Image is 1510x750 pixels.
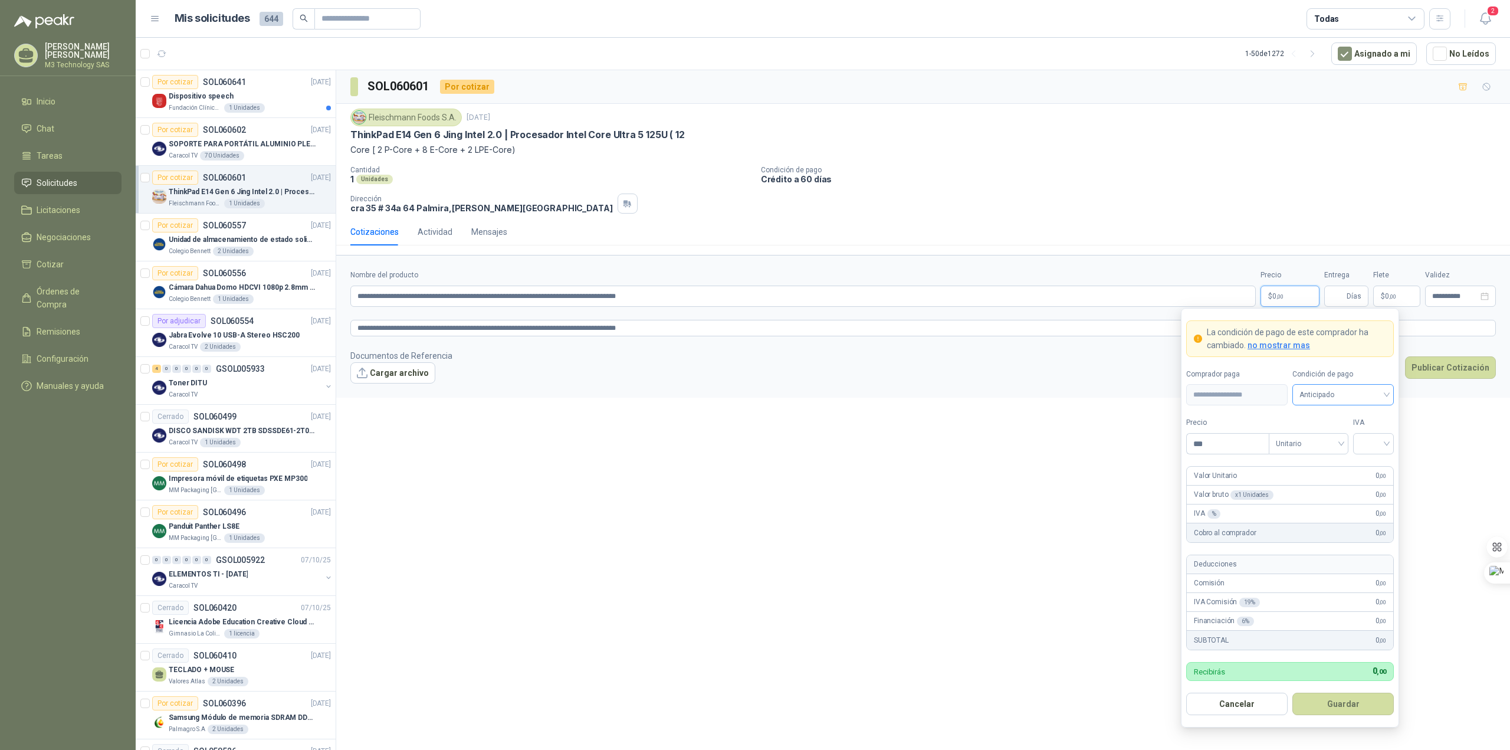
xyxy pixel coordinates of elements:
[169,629,222,638] p: Gimnasio La Colina
[169,234,316,245] p: Unidad de almacenamiento de estado solido Marca SK hynix [DATE] NVMe 256GB HFM256GDJTNG-8310A M.2...
[192,365,201,373] div: 0
[311,316,331,327] p: [DATE]
[169,569,248,580] p: ELEMENTOS TI - [DATE]
[1379,599,1386,605] span: ,00
[761,166,1505,174] p: Condición de pago
[169,438,198,447] p: Caracol TV
[1376,508,1386,519] span: 0
[203,173,246,182] p: SOL060601
[224,533,265,543] div: 1 Unidades
[136,70,336,118] a: Por cotizarSOL060641[DATE] Company LogoDispositivo speechFundación Clínica Shaio1 Unidades
[761,174,1505,184] p: Crédito a 60 días
[1373,666,1386,676] span: 0
[311,268,331,279] p: [DATE]
[440,80,494,94] div: Por cotizar
[37,122,54,135] span: Chat
[169,199,222,208] p: Fleischmann Foods S.A.
[311,411,331,423] p: [DATE]
[152,572,166,586] img: Company Logo
[1194,335,1202,343] span: exclamation-circle
[162,556,171,564] div: 0
[1347,286,1361,306] span: Días
[311,698,331,709] p: [DATE]
[1194,578,1225,589] p: Comisión
[1381,293,1385,300] span: $
[169,725,205,734] p: Palmagro S.A
[152,601,189,615] div: Cerrado
[169,139,316,150] p: SOPORTE PARA PORTÁTIL ALUMINIO PLEGABLE VTA
[152,410,189,424] div: Cerrado
[152,620,166,634] img: Company Logo
[169,342,198,352] p: Caracol TV
[1324,270,1368,281] label: Entrega
[136,261,336,309] a: Por cotizarSOL060556[DATE] Company LogoCámara Dahua Domo HDCVI 1080p 2.8mm IP67 Led IR 30m mts no...
[152,524,166,538] img: Company Logo
[260,12,283,26] span: 644
[175,10,250,27] h1: Mis solicitudes
[1237,617,1254,626] div: 6 %
[1376,635,1386,646] span: 0
[1276,435,1341,453] span: Unitario
[136,309,336,357] a: Por adjudicarSOL060554[DATE] Company LogoJabra Evolve 10 USB-A Stereo HSC200Caracol TV2 Unidades
[311,363,331,375] p: [DATE]
[169,486,222,495] p: MM Packaging [GEOGRAPHIC_DATA]
[182,365,191,373] div: 0
[169,425,316,437] p: DISCO SANDISK WDT 2TB SDSSDE61-2T00-G25
[1207,509,1221,519] div: %
[1331,42,1417,65] button: Asignado a mi
[350,143,1496,156] p: Core [ 2 P-Core + 8 E-Core + 2 LPE-Core)
[37,176,77,189] span: Solicitudes
[1376,597,1386,608] span: 0
[350,195,613,203] p: Dirección
[1194,470,1237,482] p: Valor Unitario
[152,237,166,251] img: Company Logo
[37,149,63,162] span: Tareas
[169,378,207,389] p: Toner DITU
[202,365,211,373] div: 0
[45,61,122,68] p: M3 Technology SAS
[350,166,751,174] p: Cantidad
[301,602,331,614] p: 07/10/25
[152,314,206,328] div: Por adjudicar
[169,186,316,198] p: ThinkPad E14 Gen 6 Jing Intel 2.0 | Procesador Intel Core Ultra 5 125U ( 12
[1245,44,1322,63] div: 1 - 50 de 1272
[182,556,191,564] div: 0
[169,103,222,113] p: Fundación Clínica Shaio
[208,725,248,734] div: 2 Unidades
[1194,668,1225,676] p: Recibirás
[213,247,254,256] div: 2 Unidades
[203,78,246,86] p: SOL060641
[203,269,246,277] p: SOL060556
[1373,286,1420,307] p: $ 0,00
[152,556,161,564] div: 0
[152,171,198,185] div: Por cotizar
[350,349,452,362] p: Documentos de Referencia
[169,581,198,591] p: Caracol TV
[152,649,189,663] div: Cerrado
[152,75,198,89] div: Por cotizar
[37,379,104,392] span: Manuales y ayuda
[418,225,452,238] div: Actividad
[162,365,171,373] div: 0
[152,189,166,204] img: Company Logo
[1389,293,1396,300] span: ,00
[152,428,166,443] img: Company Logo
[200,438,241,447] div: 1 Unidades
[203,699,246,708] p: SOL060396
[169,712,316,723] p: Samsung Módulo de memoria SDRAM DDR4 M393A2G40DB0 de 16 GB M393A2G40DB0-CPB
[300,14,308,22] span: search
[1194,597,1260,608] p: IVA Comisión
[471,225,507,238] div: Mensajes
[152,715,166,729] img: Company Logo
[1385,293,1396,300] span: 0
[1194,508,1220,519] p: IVA
[169,294,211,304] p: Colegio Bennett
[193,604,237,612] p: SOL060420
[311,650,331,661] p: [DATE]
[1276,293,1283,300] span: ,00
[169,617,316,628] p: Licencia Adobe Education Creative Cloud for enterprise license lab and classroom
[350,362,435,384] button: Cargar archivo
[350,109,462,126] div: Fleischmann Foods S.A.
[1377,668,1386,676] span: ,00
[37,352,88,365] span: Configuración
